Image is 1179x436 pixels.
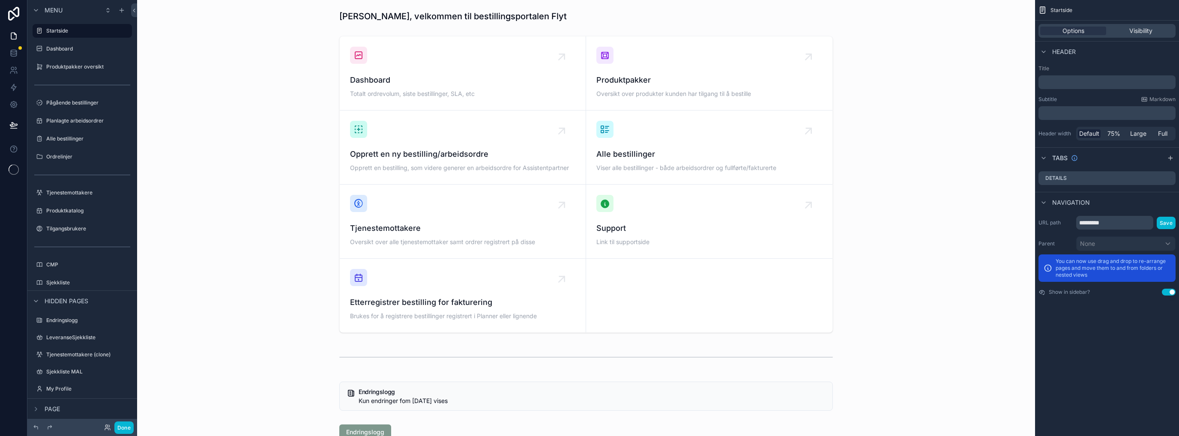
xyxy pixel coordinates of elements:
button: Save [1157,217,1176,229]
a: Ordrelinjer [33,150,132,164]
span: Options [1062,27,1084,35]
label: Title [1038,65,1176,72]
a: Planlagte arbeidsordrer [33,114,132,128]
a: Tilgangsbrukere [33,222,132,236]
label: My Profile [46,385,130,392]
span: Startside [1050,7,1072,14]
a: Markdown [1141,96,1176,103]
span: Page [45,405,60,413]
label: Pågående bestillinger [46,99,130,106]
label: Show in sidebar? [1049,289,1090,296]
label: Header width [1038,130,1073,137]
label: CMP [46,261,130,268]
label: Produktpakker oversikt [46,63,130,70]
label: LeveranseSjekkliste [46,334,130,341]
label: Sjekkliste [46,279,130,286]
a: Startside [33,24,132,38]
a: CMP [33,258,132,272]
span: Menu [45,6,63,15]
a: Produktpakker oversikt [33,60,132,74]
label: Tilgangsbrukere [46,225,130,232]
a: Tjenestemottakere [33,186,132,200]
label: Tjenestemottakere (clone) [46,351,130,358]
label: Alle bestillinger [46,135,130,142]
span: Default [1079,129,1099,138]
span: Visibility [1129,27,1152,35]
span: Hidden pages [45,297,88,305]
label: Parent [1038,240,1073,247]
label: Details [1045,175,1067,182]
label: Sjekkliste MAL [46,368,130,375]
label: URL path [1038,219,1073,226]
button: None [1076,236,1176,251]
a: Alle bestillinger [33,132,132,146]
a: Produktkatalog [33,204,132,218]
span: None [1080,239,1095,248]
span: Full [1158,129,1167,138]
a: LeveranseSjekkliste [33,331,132,344]
a: Sjekkliste MAL [33,365,132,379]
a: Pågående bestillinger [33,96,132,110]
label: Ordrelinjer [46,153,130,160]
span: Large [1130,129,1146,138]
label: Planlagte arbeidsordrer [46,117,130,124]
a: Sjekkliste [33,276,132,290]
label: Produktkatalog [46,207,130,214]
div: scrollable content [1038,75,1176,89]
p: You can now use drag and drop to re-arrange pages and move them to and from folders or nested views [1056,258,1170,278]
label: Subtitle [1038,96,1057,103]
a: Tjenestemottakere (clone) [33,348,132,361]
span: Tabs [1052,154,1068,162]
a: My Profile [33,382,132,396]
span: 75% [1107,129,1120,138]
a: Dashboard [33,42,132,56]
label: Tjenestemottakere [46,189,130,196]
label: Endringslogg [46,317,130,324]
span: Markdown [1149,96,1176,103]
label: Dashboard [46,45,130,52]
div: scrollable content [1038,106,1176,120]
label: Startside [46,27,127,34]
a: Endringslogg [33,314,132,327]
span: Header [1052,48,1076,56]
button: Done [114,421,134,434]
span: Navigation [1052,198,1090,207]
